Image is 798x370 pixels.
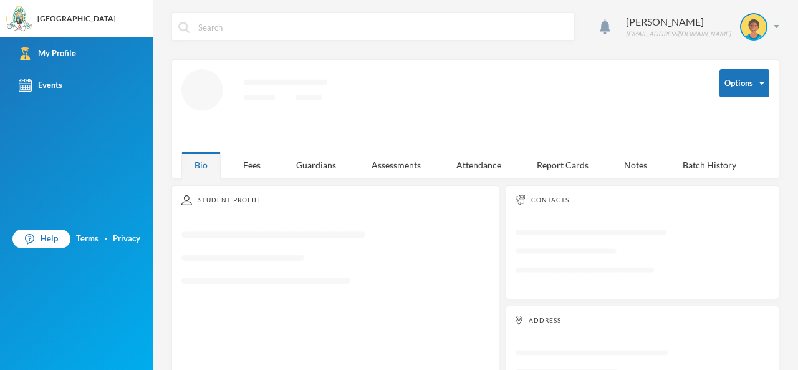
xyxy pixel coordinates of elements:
div: Address [516,316,769,325]
div: [GEOGRAPHIC_DATA] [37,13,116,24]
div: Attendance [443,152,514,178]
div: [EMAIL_ADDRESS][DOMAIN_NAME] [626,29,731,39]
div: Guardians [283,152,349,178]
svg: Loading interface... [516,223,769,287]
div: Bio [181,152,221,178]
div: Contacts [516,195,769,205]
div: Student Profile [181,195,489,205]
div: Assessments [358,152,434,178]
svg: Loading interface... [181,69,701,142]
div: Fees [230,152,274,178]
div: Notes [611,152,660,178]
a: Privacy [113,233,140,245]
img: search [178,22,190,33]
img: STUDENT [741,14,766,39]
a: Terms [76,233,99,245]
div: [PERSON_NAME] [626,14,731,29]
a: Help [12,230,70,248]
div: · [105,233,107,245]
div: Batch History [670,152,749,178]
div: Events [19,79,62,92]
div: My Profile [19,47,76,60]
button: Options [719,69,769,97]
input: Search [197,13,568,41]
svg: Loading interface... [181,224,489,301]
div: Report Cards [524,152,602,178]
img: logo [7,7,32,32]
